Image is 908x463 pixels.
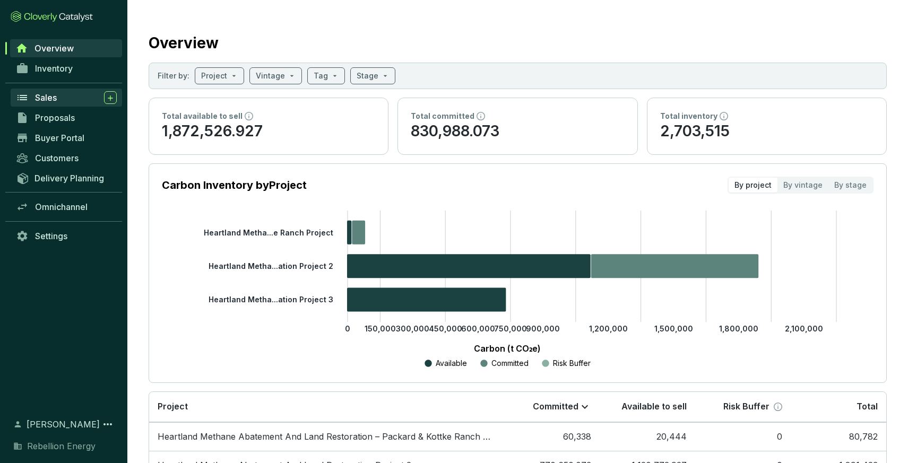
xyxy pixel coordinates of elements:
a: Sales [11,89,122,107]
span: Inventory [35,63,73,74]
td: 20,444 [600,422,695,451]
span: Omnichannel [35,202,88,212]
a: Customers [11,149,122,167]
a: Delivery Planning [11,169,122,187]
div: By vintage [777,178,828,193]
th: Available to sell [600,392,695,422]
td: 0 [695,422,791,451]
tspan: 1,500,000 [654,324,693,333]
tspan: Heartland Metha...ation Project 3 [209,295,333,304]
a: Buyer Portal [11,129,122,147]
tspan: 900,000 [526,324,560,333]
p: Committed [491,358,529,369]
tspan: 300,000 [396,324,429,333]
span: Customers [35,153,79,163]
a: Omnichannel [11,198,122,216]
tspan: 750,000 [494,324,527,333]
td: Heartland Methane Abatement And Land Restoration – Packard & Kottke Ranch Project [149,422,504,451]
p: 1,872,526.927 [162,121,375,142]
td: 60,338 [504,422,600,451]
p: Carbon Inventory by Project [162,178,307,193]
div: By stage [828,178,872,193]
div: By project [729,178,777,193]
tspan: 150,000 [365,324,396,333]
p: Committed [533,401,578,413]
span: Rebellion Energy [27,440,96,452]
span: Sales [35,92,57,103]
tspan: 450,000 [429,324,462,333]
tspan: 0 [345,324,350,333]
span: Proposals [35,112,75,123]
tspan: 1,200,000 [589,324,628,333]
span: Buyer Portal [35,133,84,143]
span: Settings [35,231,67,241]
p: 830,988.073 [411,121,624,142]
tspan: 2,100,000 [785,324,823,333]
tspan: 600,000 [461,324,495,333]
tspan: Heartland Metha...e Ranch Project [204,228,333,237]
p: Available [436,358,467,369]
td: 80,782 [791,422,886,451]
a: Proposals [11,109,122,127]
p: Carbon (t CO₂e) [178,342,836,355]
div: segmented control [728,177,874,194]
h2: Overview [149,32,219,54]
p: Filter by: [158,71,189,81]
p: Total inventory [660,111,717,121]
span: Delivery Planning [34,173,104,184]
a: Settings [11,227,122,245]
tspan: 1,800,000 [719,324,758,333]
a: Overview [10,39,122,57]
p: Risk Buffer [553,358,591,369]
th: Total [791,392,886,422]
th: Project [149,392,504,422]
a: Inventory [11,59,122,77]
p: Risk Buffer [723,401,769,413]
p: Total available to sell [162,111,243,121]
span: [PERSON_NAME] [27,418,100,431]
p: Total committed [411,111,474,121]
tspan: Heartland Metha...ation Project 2 [209,261,333,270]
span: Overview [34,43,74,54]
p: 2,703,515 [660,121,874,142]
